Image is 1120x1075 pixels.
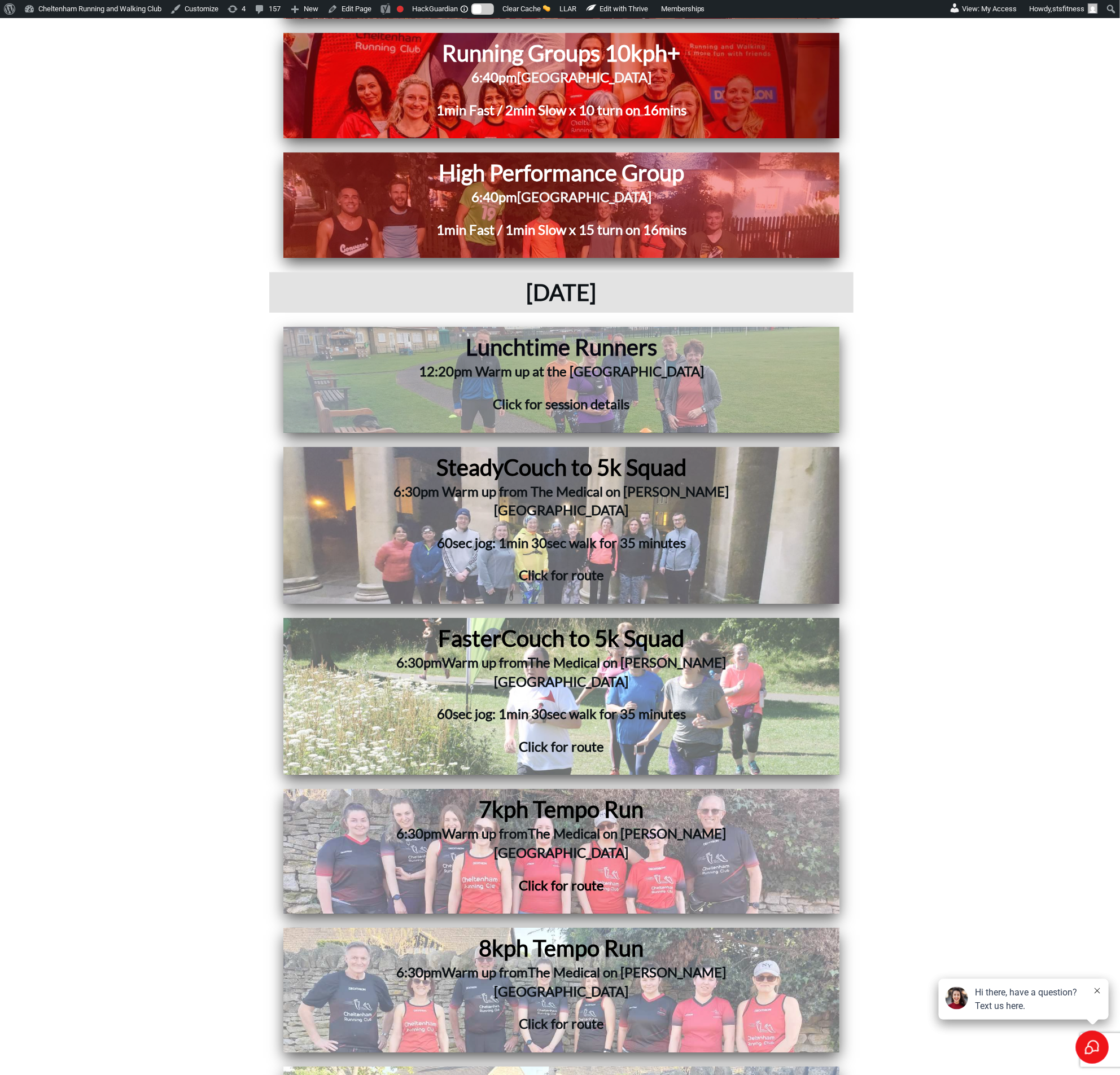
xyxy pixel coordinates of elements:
[504,454,686,481] span: Couch to 5k Squad
[495,964,727,999] span: The Medical on [PERSON_NAME][GEOGRAPHIC_DATA]
[466,334,657,361] span: Lunchtime Runners
[362,38,762,68] h1: Running Groups 10kph+
[397,6,404,12] div: Focus keyphrase not set
[495,654,727,690] span: The Medical on [PERSON_NAME][GEOGRAPHIC_DATA]
[437,534,686,551] span: 60sec jog: 1min 30sec walk for 35 minutes
[397,654,443,670] span: 6:30pm
[1052,5,1084,13] span: stsfitness
[519,877,604,893] span: Click for route
[275,278,848,307] h1: [DATE]
[519,567,604,583] span: Click for route
[443,654,528,670] span: Warm up from
[479,796,644,823] span: 7kph Tempo Run
[439,625,502,652] span: Faster
[419,363,704,379] span: 12:20pm Warm up at the [GEOGRAPHIC_DATA]
[543,5,550,12] img: 🧽
[436,102,686,118] span: 1min Fast / 2min Slow x 10 turn on 16mins
[394,483,729,519] span: 6:30pm Warm up from The Medical on [PERSON_NAME][GEOGRAPHIC_DATA]
[397,964,443,980] span: 6:30pm
[493,396,630,412] span: Click for session details
[443,825,528,841] span: Warm up from
[436,454,504,481] span: Steady
[519,738,604,754] span: Click for route
[345,158,778,187] h1: High Performance Group
[397,825,443,841] span: 6:30pm
[517,188,651,205] span: [GEOGRAPHIC_DATA]
[362,68,762,100] h2: 6:40pm
[479,934,644,962] span: 8kph Tempo Run
[436,221,686,238] span: 1min Fast / 1min Slow x 15 turn on 16mins
[495,825,727,861] span: The Medical on [PERSON_NAME][GEOGRAPHIC_DATA]
[437,705,686,722] span: 60sec jog: 1min 30sec walk for 35 minutes
[517,69,651,85] span: [GEOGRAPHIC_DATA]
[443,964,528,980] span: Warm up from
[502,625,685,652] span: Couch to 5k Squad
[519,1015,604,1032] span: Click for route
[345,187,778,220] h2: 6:40pm
[502,5,541,13] span: Clear Cache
